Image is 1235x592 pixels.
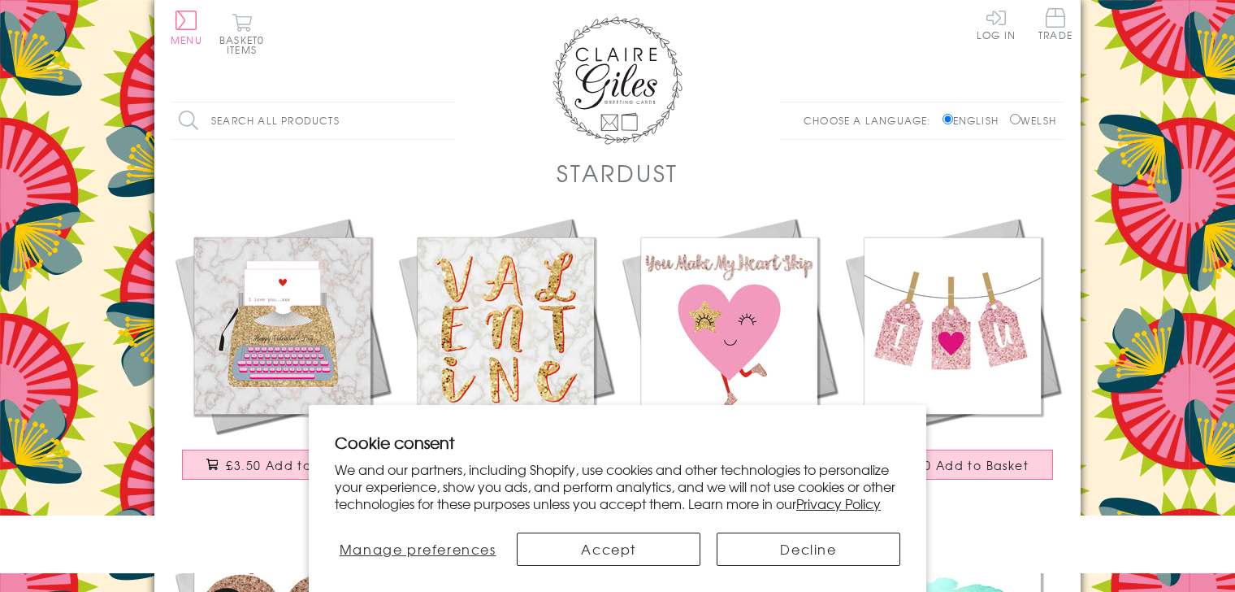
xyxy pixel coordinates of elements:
button: Basket0 items [219,13,264,54]
p: Choose a language: [804,113,939,128]
a: Log In [977,8,1016,40]
button: Menu [171,11,202,45]
h2: Cookie consent [335,431,900,454]
img: Valentine's Day Card, Love Heart, You Make My Heart Skip [617,214,841,437]
button: £3.50 Add to Basket [852,450,1054,480]
span: £3.50 Add to Basket [226,457,358,473]
input: Welsh [1010,114,1020,124]
input: English [942,114,953,124]
span: £3.50 Add to Basket [896,457,1029,473]
img: Valentine's Day Card, Typewriter, I love you [171,214,394,437]
input: Search [439,102,455,139]
button: Manage preferences [335,533,500,566]
button: £3.50 Add to Basket [182,450,383,480]
span: 0 items [227,33,264,57]
span: Trade [1038,8,1072,40]
span: Manage preferences [340,539,496,559]
input: Search all products [171,102,455,139]
span: Menu [171,33,202,47]
img: Claire Giles Greetings Cards [552,16,682,145]
img: Valentine's Day Card, Pegs - Love You, I 'Heart' You [841,214,1064,437]
h1: Stardust [557,156,678,189]
label: Welsh [1010,113,1056,128]
button: Decline [717,533,900,566]
label: English [942,113,1007,128]
button: Accept [517,533,700,566]
a: Valentine's Day Card, Typewriter, I love you £3.50 Add to Basket [171,214,394,496]
p: We and our partners, including Shopify, use cookies and other technologies to personalize your ex... [335,461,900,511]
a: Privacy Policy [796,494,881,513]
a: Trade [1038,8,1072,43]
a: Valentine's Day Card, Marble background, Valentine £3.50 Add to Basket [394,214,617,496]
a: Valentine's Day Card, Love Heart, You Make My Heart Skip £3.50 Add to Basket [617,214,841,496]
a: Valentine's Day Card, Pegs - Love You, I 'Heart' You £3.50 Add to Basket [841,214,1064,496]
img: Valentine's Day Card, Marble background, Valentine [394,214,617,437]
